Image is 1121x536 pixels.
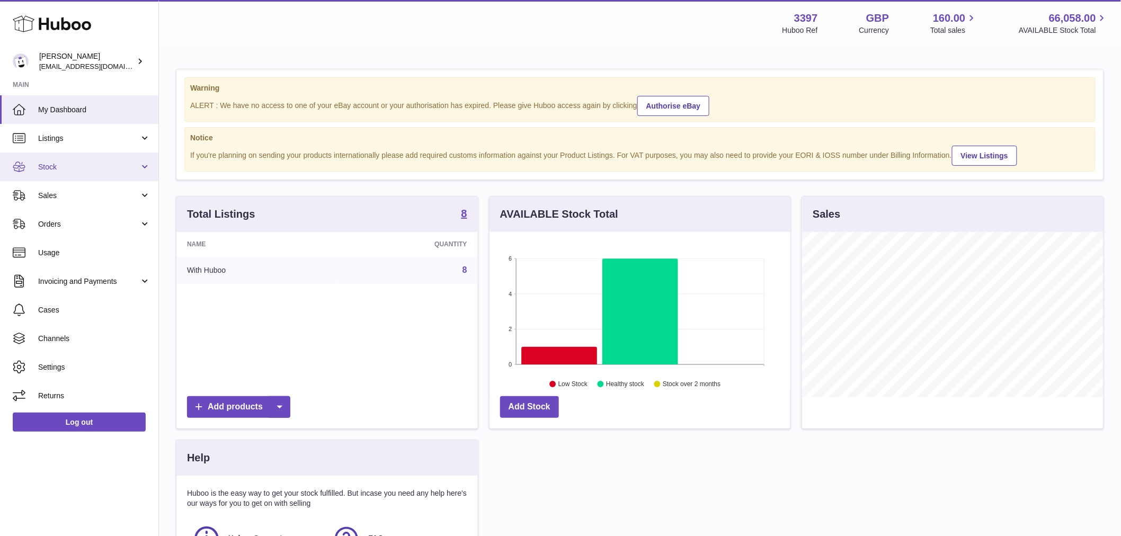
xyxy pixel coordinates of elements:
[794,11,818,25] strong: 3397
[1019,25,1108,35] span: AVAILABLE Stock Total
[38,334,150,344] span: Channels
[500,207,618,221] h3: AVAILABLE Stock Total
[13,53,29,69] img: sales@canchema.com
[38,391,150,401] span: Returns
[187,488,467,508] p: Huboo is the easy way to get your stock fulfilled. But incase you need any help here's our ways f...
[38,248,150,258] span: Usage
[509,361,512,368] text: 0
[190,133,1090,143] strong: Notice
[187,451,210,465] h3: Help
[38,105,150,115] span: My Dashboard
[500,396,559,418] a: Add Stock
[39,51,135,72] div: [PERSON_NAME]
[859,25,889,35] div: Currency
[13,413,146,432] a: Log out
[461,208,467,221] a: 8
[813,207,840,221] h3: Sales
[663,381,720,388] text: Stock over 2 months
[176,232,335,256] th: Name
[187,396,290,418] a: Add products
[930,11,977,35] a: 160.00 Total sales
[1049,11,1096,25] span: 66,058.00
[38,133,139,144] span: Listings
[38,191,139,201] span: Sales
[38,219,139,229] span: Orders
[335,232,478,256] th: Quantity
[952,146,1017,166] a: View Listings
[38,305,150,315] span: Cases
[190,83,1090,93] strong: Warning
[637,96,710,116] a: Authorise eBay
[190,144,1090,166] div: If you're planning on sending your products internationally please add required customs informati...
[461,208,467,219] strong: 8
[606,381,645,388] text: Healthy stock
[1019,11,1108,35] a: 66,058.00 AVAILABLE Stock Total
[866,11,889,25] strong: GBP
[509,255,512,262] text: 6
[176,256,335,284] td: With Huboo
[187,207,255,221] h3: Total Listings
[38,162,139,172] span: Stock
[558,381,588,388] text: Low Stock
[509,326,512,333] text: 2
[39,62,156,70] span: [EMAIL_ADDRESS][DOMAIN_NAME]
[782,25,818,35] div: Huboo Ref
[930,25,977,35] span: Total sales
[190,94,1090,116] div: ALERT : We have no access to one of your eBay account or your authorisation has expired. Please g...
[38,276,139,287] span: Invoicing and Payments
[462,265,467,274] a: 8
[509,291,512,297] text: 4
[933,11,965,25] span: 160.00
[38,362,150,372] span: Settings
